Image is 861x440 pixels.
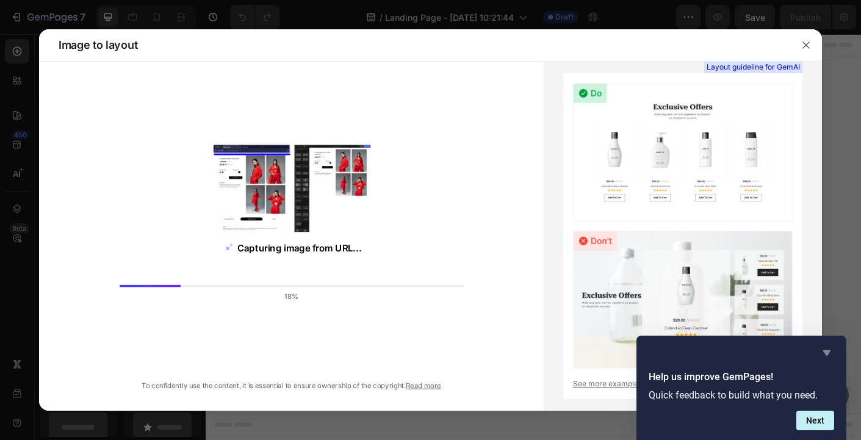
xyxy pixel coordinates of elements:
[707,62,800,73] span: Layout guideline for GemAI
[59,38,137,52] span: Image to layout
[91,381,491,391] div: To confidently use the content, it is essential to ensure ownership of the copyright.
[649,370,834,384] h2: Help us improve GemPages!
[284,323,449,333] div: Start with Generating from URL or image
[649,389,834,401] p: Quick feedback to build what you need.
[573,378,793,389] a: See more examples
[284,292,298,302] span: 18%
[292,230,440,245] div: Start with Sections from sidebar
[278,254,361,279] button: Add sections
[369,254,455,279] button: Add elements
[406,381,441,389] a: Read more
[796,411,834,430] button: Next question
[237,241,362,255] span: Capturing image from URL...
[820,345,834,360] button: Hide survey
[649,345,834,430] div: Help us improve GemPages!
